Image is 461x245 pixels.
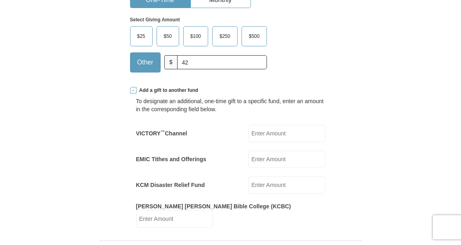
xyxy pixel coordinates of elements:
input: Other Amount [177,55,267,69]
span: Add a gift to another fund [136,87,198,94]
input: Enter Amount [248,125,325,142]
input: Enter Amount [136,210,213,228]
label: EMIC Tithes and Offerings [136,155,207,163]
label: KCM Disaster Relief Fund [136,181,205,189]
span: $50 [160,30,176,42]
div: To designate an additional, one-time gift to a specific fund, enter an amount in the correspondin... [136,97,325,113]
span: $ [164,55,178,69]
input: Enter Amount [248,176,325,194]
span: $100 [186,30,205,42]
span: $500 [245,30,264,42]
span: Other [133,56,157,69]
strong: Select Giving Amount [130,17,180,23]
sup: ™ [161,129,165,134]
label: VICTORY Channel [136,129,187,137]
span: $250 [215,30,234,42]
label: [PERSON_NAME] [PERSON_NAME] Bible College (KCBC) [136,202,291,210]
input: Enter Amount [248,151,325,168]
span: $25 [133,30,149,42]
